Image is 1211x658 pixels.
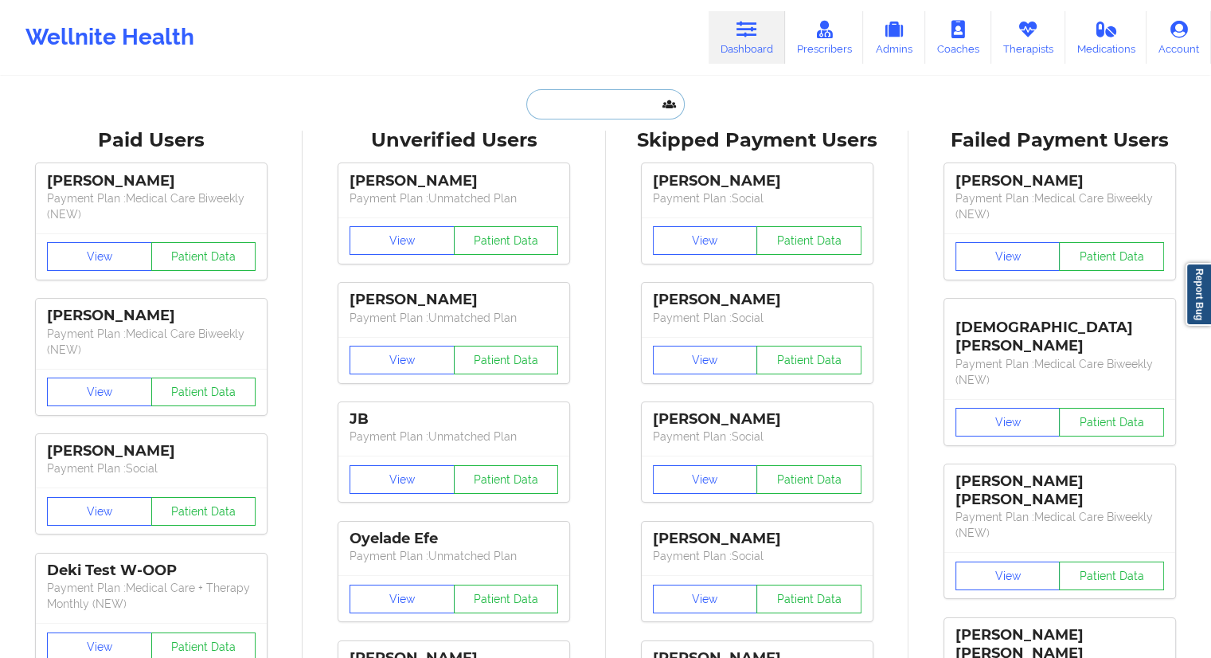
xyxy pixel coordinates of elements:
button: View [350,346,455,374]
button: Patient Data [151,378,256,406]
button: Patient Data [454,465,559,494]
a: Admins [863,11,925,64]
div: [PERSON_NAME] [350,291,558,309]
div: Deki Test W-OOP [47,562,256,580]
button: View [350,465,455,494]
button: Patient Data [151,242,256,271]
p: Payment Plan : Unmatched Plan [350,310,558,326]
div: Oyelade Efe [350,530,558,548]
p: Payment Plan : Medical Care Biweekly (NEW) [955,190,1164,222]
div: Skipped Payment Users [617,128,897,153]
p: Payment Plan : Medical Care + Therapy Monthly (NEW) [47,580,256,612]
button: View [653,346,758,374]
button: Patient Data [756,346,861,374]
p: Payment Plan : Medical Care Biweekly (NEW) [955,356,1164,388]
a: Medications [1065,11,1147,64]
div: [PERSON_NAME] [955,172,1164,190]
button: View [653,465,758,494]
button: View [350,226,455,255]
button: View [350,585,455,613]
p: Payment Plan : Unmatched Plan [350,429,558,445]
p: Payment Plan : Medical Care Biweekly (NEW) [955,509,1164,541]
button: Patient Data [1059,408,1164,437]
button: Patient Data [756,226,861,255]
button: View [955,408,1061,437]
div: Failed Payment Users [920,128,1200,153]
div: [PERSON_NAME] [653,410,861,429]
button: Patient Data [454,346,559,374]
button: Patient Data [756,585,861,613]
a: Therapists [991,11,1065,64]
div: Unverified Users [314,128,594,153]
button: View [955,242,1061,271]
div: [PERSON_NAME] [47,307,256,325]
p: Payment Plan : Social [653,548,861,564]
p: Payment Plan : Social [653,310,861,326]
p: Payment Plan : Unmatched Plan [350,190,558,206]
p: Payment Plan : Social [653,429,861,445]
button: View [47,378,152,406]
div: [DEMOGRAPHIC_DATA][PERSON_NAME] [955,307,1164,355]
div: [PERSON_NAME] [653,172,861,190]
a: Prescribers [785,11,864,64]
div: [PERSON_NAME] [653,291,861,309]
a: Coaches [925,11,991,64]
div: [PERSON_NAME] [653,530,861,548]
button: Patient Data [756,465,861,494]
button: View [47,497,152,526]
button: View [47,242,152,271]
div: [PERSON_NAME] [350,172,558,190]
a: Account [1147,11,1211,64]
a: Report Bug [1186,263,1211,326]
button: Patient Data [1059,242,1164,271]
div: [PERSON_NAME] [PERSON_NAME] [955,472,1164,509]
p: Payment Plan : Social [653,190,861,206]
button: View [653,226,758,255]
button: View [955,562,1061,590]
p: Payment Plan : Unmatched Plan [350,548,558,564]
p: Payment Plan : Medical Care Biweekly (NEW) [47,190,256,222]
button: Patient Data [454,585,559,613]
button: View [653,585,758,613]
p: Payment Plan : Social [47,460,256,476]
button: Patient Data [454,226,559,255]
div: [PERSON_NAME] [47,172,256,190]
p: Payment Plan : Medical Care Biweekly (NEW) [47,326,256,358]
a: Dashboard [709,11,785,64]
div: JB [350,410,558,429]
div: Paid Users [11,128,291,153]
button: Patient Data [151,497,256,526]
div: [PERSON_NAME] [47,442,256,460]
button: Patient Data [1059,562,1164,590]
